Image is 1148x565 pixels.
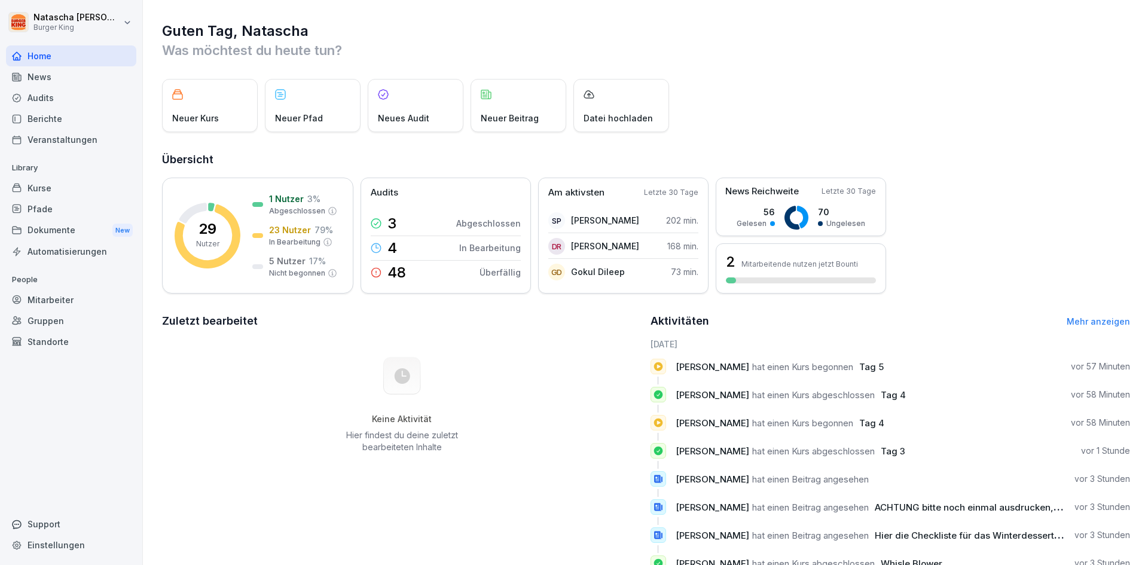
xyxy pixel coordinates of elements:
[548,238,565,255] div: DR
[341,429,462,453] p: Hier findest du deine zuletzt bearbeiteten Inhalte
[162,41,1130,60] p: Was möchtest du heute tun?
[725,185,799,198] p: News Reichweite
[1074,473,1130,485] p: vor 3 Stunden
[387,216,396,231] p: 3
[387,241,397,255] p: 4
[269,268,325,279] p: Nicht begonnen
[1081,445,1130,457] p: vor 1 Stunde
[269,224,311,236] p: 23 Nutzer
[378,112,429,124] p: Neues Audit
[676,530,749,541] span: [PERSON_NAME]
[6,66,136,87] a: News
[162,22,1130,41] h1: Guten Tag, Natascha
[676,417,749,429] span: [PERSON_NAME]
[6,289,136,310] a: Mitarbeiter
[6,219,136,242] a: DokumenteNew
[571,214,639,227] p: [PERSON_NAME]
[112,224,133,237] div: New
[162,313,642,329] h2: Zuletzt bearbeitet
[315,224,333,236] p: 79 %
[571,240,639,252] p: [PERSON_NAME]
[1067,316,1130,326] a: Mehr anzeigen
[676,445,749,457] span: [PERSON_NAME]
[456,217,521,230] p: Abgeschlossen
[33,13,121,23] p: Natascha [PERSON_NAME]
[371,186,398,200] p: Audits
[859,361,884,372] span: Tag 5
[459,242,521,254] p: In Bearbeitung
[651,313,709,329] h2: Aktivitäten
[752,474,869,485] span: hat einen Beitrag angesehen
[196,239,219,249] p: Nutzer
[269,237,320,248] p: In Bearbeitung
[752,389,875,401] span: hat einen Kurs abgeschlossen
[6,178,136,198] a: Kurse
[548,212,565,229] div: SP
[548,264,565,280] div: GD
[162,151,1130,168] h2: Übersicht
[822,186,876,197] p: Letzte 30 Tage
[1071,389,1130,401] p: vor 58 Minuten
[6,45,136,66] a: Home
[752,502,869,513] span: hat einen Beitrag angesehen
[584,112,653,124] p: Datei hochladen
[676,389,749,401] span: [PERSON_NAME]
[644,187,698,198] p: Letzte 30 Tage
[33,23,121,32] p: Burger King
[6,129,136,150] a: Veranstaltungen
[818,206,865,218] p: 70
[881,445,905,457] span: Tag 3
[1071,417,1130,429] p: vor 58 Minuten
[6,158,136,178] p: Library
[199,222,216,236] p: 29
[481,112,539,124] p: Neuer Beitrag
[269,255,306,267] p: 5 Nutzer
[666,214,698,227] p: 202 min.
[6,514,136,535] div: Support
[6,310,136,331] a: Gruppen
[752,361,853,372] span: hat einen Kurs begonnen
[752,445,875,457] span: hat einen Kurs abgeschlossen
[6,198,136,219] a: Pfade
[6,331,136,352] a: Standorte
[737,206,775,218] p: 56
[881,389,906,401] span: Tag 4
[6,219,136,242] div: Dokumente
[275,112,323,124] p: Neuer Pfad
[6,87,136,108] a: Audits
[737,218,767,229] p: Gelesen
[651,338,1131,350] h6: [DATE]
[676,361,749,372] span: [PERSON_NAME]
[671,265,698,278] p: 73 min.
[826,218,865,229] p: Ungelesen
[571,265,625,278] p: Gokul Dileep
[859,417,884,429] span: Tag 4
[667,240,698,252] p: 168 min.
[752,530,869,541] span: hat einen Beitrag angesehen
[6,108,136,129] a: Berichte
[269,206,325,216] p: Abgeschlossen
[676,502,749,513] span: [PERSON_NAME]
[6,241,136,262] div: Automatisierungen
[752,417,853,429] span: hat einen Kurs begonnen
[309,255,326,267] p: 17 %
[6,535,136,555] a: Einstellungen
[676,474,749,485] span: [PERSON_NAME]
[726,252,735,272] h3: 2
[269,193,304,205] p: 1 Nutzer
[172,112,219,124] p: Neuer Kurs
[1074,501,1130,513] p: vor 3 Stunden
[307,193,320,205] p: 3 %
[1071,361,1130,372] p: vor 57 Minuten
